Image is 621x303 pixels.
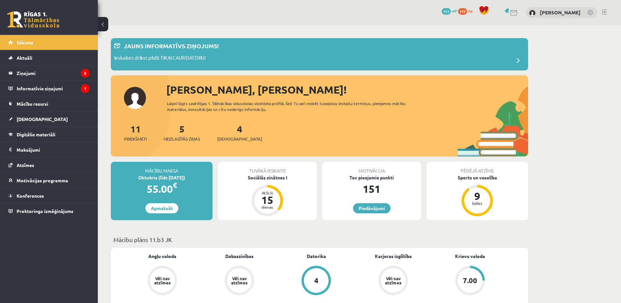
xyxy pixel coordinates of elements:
[124,266,201,296] a: Vēl nav atzīmes
[529,10,536,16] img: Viktorija Romulāne
[442,8,457,13] a: 151 mP
[17,66,90,81] legend: Ziņojumi
[426,162,528,174] div: Pēdējā atzīme
[8,35,90,50] a: Sākums
[114,41,525,67] a: Jauns informatīvs ziņojums! Ieskaites drīkst pildīt TIKAI CAUR DATORU!
[8,66,90,81] a: Ziņojumi5
[173,180,177,190] span: €
[218,174,317,181] div: Sociālās zinātnes I
[17,208,73,214] span: Proktoringa izmēģinājums
[355,266,432,296] a: Vēl nav atzīmes
[442,8,451,15] span: 151
[217,123,262,142] a: 4[DEMOGRAPHIC_DATA]
[218,162,317,174] div: Tuvākā ieskaite
[124,123,147,142] a: 11Priekšmeti
[467,201,487,205] div: balles
[17,81,90,96] legend: Informatīvie ziņojumi
[384,276,402,285] div: Vēl nav atzīmes
[164,136,200,142] span: Neizlasītās ziņas
[258,191,277,195] div: Atlicis
[467,191,487,201] div: 9
[8,96,90,111] a: Mācību resursi
[111,181,213,197] div: 55.00
[322,181,421,197] div: 151
[322,162,421,174] div: Motivācija
[153,276,171,285] div: Vēl nav atzīmes
[17,55,32,61] span: Aktuāli
[17,116,68,122] span: [DEMOGRAPHIC_DATA]
[8,173,90,188] a: Motivācijas programma
[124,136,147,142] span: Priekšmeti
[258,205,277,209] div: dienas
[217,136,262,142] span: [DEMOGRAPHIC_DATA]
[81,69,90,78] i: 5
[463,277,477,284] div: 7.00
[201,266,278,296] a: Vēl nav atzīmes
[432,266,509,296] a: 7.00
[17,193,44,199] span: Konferences
[375,253,412,260] a: Karjeras izglītība
[17,177,68,183] span: Motivācijas programma
[114,54,206,63] p: Ieskaites drīkst pildīt TIKAI CAUR DATORU!
[8,204,90,219] a: Proktoringa izmēģinājums
[307,253,326,260] a: Datorika
[17,142,90,157] legend: Maksājumi
[452,8,457,13] span: mP
[7,11,59,28] a: Rīgas 1. Tālmācības vidusskola
[113,235,525,244] p: Mācību plāns 11.b3 JK
[225,253,254,260] a: Dabaszinības
[164,123,200,142] a: 5Neizlasītās ziņas
[111,174,213,181] div: Oktobris (līdz [DATE])
[8,81,90,96] a: Informatīvie ziņojumi1
[17,39,33,45] span: Sākums
[8,50,90,65] a: Aktuāli
[314,277,318,284] div: 4
[17,131,55,137] span: Digitālie materiāli
[458,8,467,15] span: 177
[8,188,90,203] a: Konferences
[258,195,277,205] div: 15
[17,162,34,168] span: Atzīmes
[167,100,417,112] div: Laipni lūgts savā Rīgas 1. Tālmācības vidusskolas skolnieka profilā. Šeit Tu vari redzēt tuvojošo...
[111,162,213,174] div: Mācību maksa
[8,112,90,127] a: [DEMOGRAPHIC_DATA]
[8,142,90,157] a: Maksājumi
[148,253,176,260] a: Angļu valoda
[8,158,90,173] a: Atzīmes
[17,101,48,107] span: Mācību resursi
[166,82,528,98] div: [PERSON_NAME], [PERSON_NAME]!
[353,203,391,213] a: Piedāvājumi
[145,203,178,213] a: Apmaksāt
[218,174,317,217] a: Sociālās zinātnes I Atlicis 15 dienas
[124,41,219,50] p: Jauns informatīvs ziņojums!
[426,174,528,181] div: Sports un veselība
[458,8,476,13] a: 177 xp
[455,253,485,260] a: Krievu valoda
[540,9,581,16] a: [PERSON_NAME]
[426,174,528,217] a: Sports un veselība 9 balles
[468,8,472,13] span: xp
[322,174,421,181] div: Tev pieejamie punkti
[278,266,355,296] a: 4
[8,127,90,142] a: Digitālie materiāli
[81,84,90,93] i: 1
[230,276,248,285] div: Vēl nav atzīmes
